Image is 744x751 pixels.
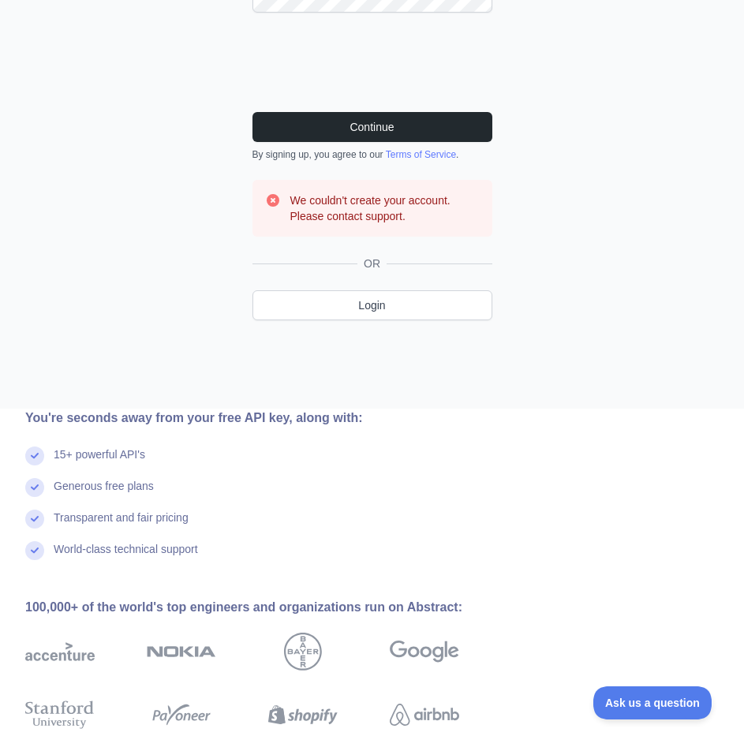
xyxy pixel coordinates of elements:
div: 100,000+ of the world's top engineers and organizations run on Abstract: [25,598,510,617]
button: Continue [252,112,492,142]
div: You're seconds away from your free API key, along with: [25,409,510,428]
img: check mark [25,541,44,560]
span: OR [357,256,387,271]
img: stanford university [25,697,95,732]
iframe: Toggle Customer Support [593,686,712,719]
div: Transparent and fair pricing [54,510,189,541]
img: payoneer [147,697,216,732]
a: Terms of Service [386,149,456,160]
div: Generous free plans [54,478,154,510]
img: check mark [25,446,44,465]
a: Login [252,290,492,320]
img: bayer [284,633,322,671]
h3: We couldn't create your account. Please contact support. [290,192,480,224]
img: google [390,633,459,671]
img: airbnb [390,697,459,732]
div: 15+ powerful API's [54,446,145,478]
iframe: reCAPTCHA [252,32,492,93]
div: By signing up, you agree to our . [252,148,492,161]
img: check mark [25,478,44,497]
img: check mark [25,510,44,529]
div: World-class technical support [54,541,198,573]
img: accenture [25,633,95,671]
img: shopify [268,697,338,732]
img: nokia [147,633,216,671]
